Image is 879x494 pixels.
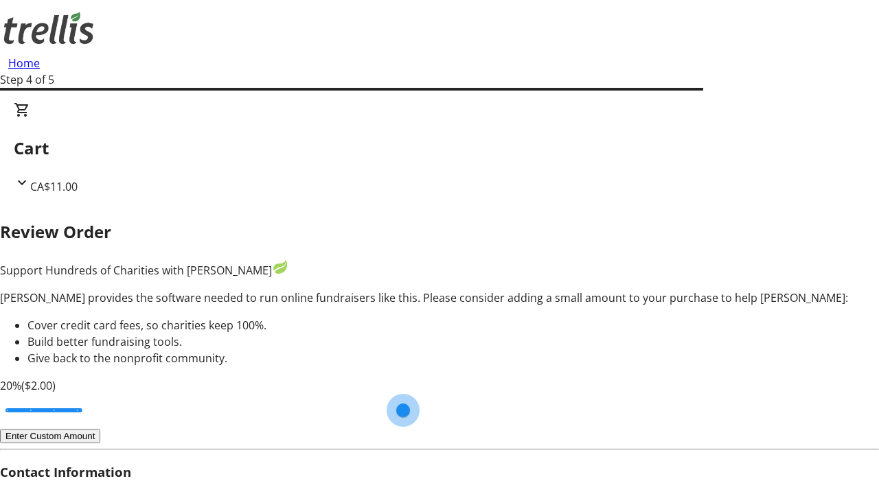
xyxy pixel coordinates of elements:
[30,179,78,194] span: CA$11.00
[14,136,865,161] h2: Cart
[14,102,865,195] div: CartCA$11.00
[27,317,879,333] li: Cover credit card fees, so charities keep 100%.
[27,350,879,366] li: Give back to the nonprofit community.
[27,333,879,350] li: Build better fundraising tools.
